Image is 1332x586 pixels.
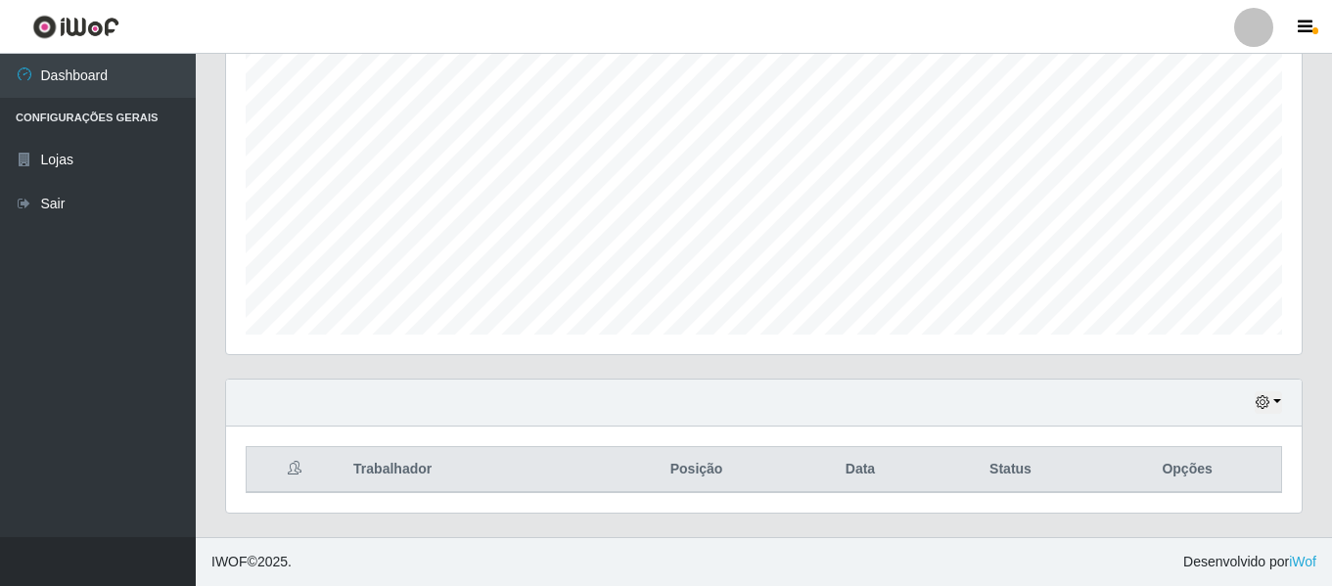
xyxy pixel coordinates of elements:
img: CoreUI Logo [32,15,119,39]
span: Desenvolvido por [1183,552,1316,572]
th: Trabalhador [342,447,600,493]
a: iWof [1289,554,1316,569]
span: IWOF [211,554,248,569]
th: Opções [1093,447,1281,493]
span: © 2025 . [211,552,292,572]
th: Status [928,447,1093,493]
th: Data [793,447,928,493]
th: Posição [600,447,793,493]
